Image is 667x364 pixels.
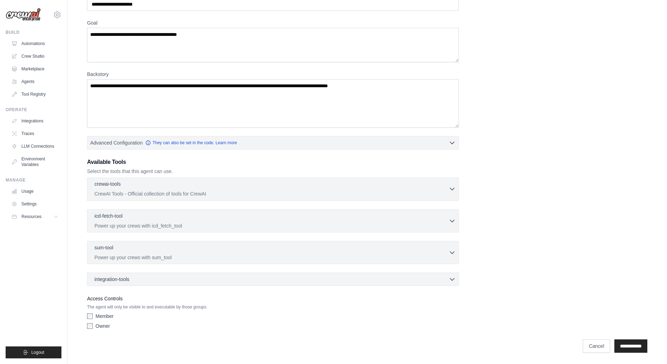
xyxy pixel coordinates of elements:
[90,212,456,229] button: icd-fetch-tool Power up your crews with icd_fetch_tool
[94,212,123,219] p: icd-fetch-tool
[8,76,61,87] a: Agents
[8,211,61,222] button: Resources
[87,158,459,166] h3: Available Tools
[6,30,61,35] div: Build
[6,177,61,183] div: Manage
[8,186,61,197] a: Usage
[94,190,449,197] p: CrewAI Tools - Official collection of tools for CrewAI
[94,254,449,261] p: Power up your crews with sum_tool
[31,350,44,355] span: Logout
[87,294,459,303] label: Access Controls
[21,214,41,219] span: Resources
[87,136,458,149] button: Advanced Configuration They can also be set in the code. Learn more
[8,63,61,75] a: Marketplace
[87,304,459,310] p: The agent will only be visible to and executable by those groups.
[8,153,61,170] a: Environment Variables
[90,139,143,146] span: Advanced Configuration
[94,222,449,229] p: Power up your crews with icd_fetch_tool
[87,168,459,175] p: Select the tools that this agent can use.
[94,276,130,283] span: integration-tools
[95,313,113,320] label: Member
[8,141,61,152] a: LLM Connections
[8,89,61,100] a: Tool Registry
[8,198,61,210] a: Settings
[8,38,61,49] a: Automations
[94,180,121,187] p: crewai-tools
[6,8,41,21] img: Logo
[8,51,61,62] a: Crew Studio
[583,339,610,353] a: Cancel
[94,244,113,251] p: sum-tool
[8,128,61,139] a: Traces
[90,276,456,283] button: integration-tools
[95,323,110,330] label: Owner
[8,115,61,127] a: Integrations
[6,346,61,358] button: Logout
[145,140,237,146] a: They can also be set in the code. Learn more
[90,180,456,197] button: crewai-tools CrewAI Tools - Official collection of tools for CrewAI
[6,107,61,113] div: Operate
[87,71,459,78] label: Backstory
[87,19,459,26] label: Goal
[90,244,456,261] button: sum-tool Power up your crews with sum_tool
